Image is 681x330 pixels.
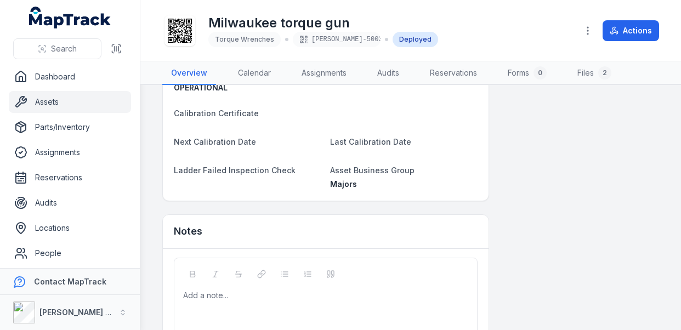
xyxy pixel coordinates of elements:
[293,62,355,85] a: Assignments
[330,166,415,175] span: Asset Business Group
[603,20,659,41] button: Actions
[208,14,438,32] h1: Milwaukee torque gun
[9,268,131,289] a: Forms
[229,62,280,85] a: Calendar
[215,35,274,43] span: Torque Wrenches
[598,66,611,79] div: 2
[174,224,202,239] h3: Notes
[499,62,555,85] a: Forms0
[368,62,408,85] a: Audits
[9,217,131,239] a: Locations
[393,32,438,47] div: Deployed
[9,167,131,189] a: Reservations
[174,166,296,175] span: Ladder Failed Inspection Check
[9,192,131,214] a: Audits
[569,62,620,85] a: Files2
[9,242,131,264] a: People
[293,32,381,47] div: [PERSON_NAME]-5003
[9,91,131,113] a: Assets
[174,109,259,118] span: Calibration Certificate
[534,66,547,79] div: 0
[174,137,256,146] span: Next Calibration Date
[9,116,131,138] a: Parts/Inventory
[29,7,111,29] a: MapTrack
[34,277,106,286] strong: Contact MapTrack
[330,179,357,189] span: Majors
[39,308,116,317] strong: [PERSON_NAME] Air
[9,66,131,88] a: Dashboard
[13,38,101,59] button: Search
[51,43,77,54] span: Search
[162,62,216,85] a: Overview
[421,62,486,85] a: Reservations
[9,141,131,163] a: Assignments
[174,83,228,92] span: OPERATIONAL
[330,137,411,146] span: Last Calibration Date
